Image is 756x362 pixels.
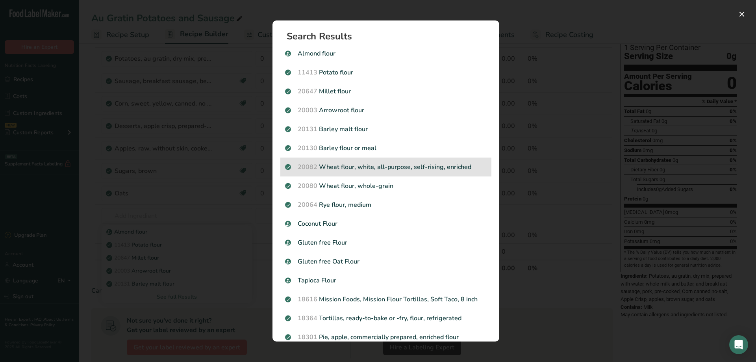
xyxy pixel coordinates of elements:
span: 18616 [298,295,317,304]
p: Gluten free Oat Flour [285,257,487,266]
p: Gluten free Flour [285,238,487,247]
span: 20131 [298,125,317,134]
span: 18301 [298,333,317,342]
p: Potato flour [285,68,487,77]
div: Open Intercom Messenger [729,335,748,354]
span: 11413 [298,68,317,77]
span: 18364 [298,314,317,323]
p: Tapioca Flour [285,276,487,285]
p: Barley malt flour [285,124,487,134]
span: 20064 [298,200,317,209]
span: 20647 [298,87,317,96]
span: 20130 [298,144,317,152]
p: Tortillas, ready-to-bake or -fry, flour, refrigerated [285,314,487,323]
p: Mission Foods, Mission Flour Tortillas, Soft Taco, 8 inch [285,295,487,304]
p: Rye flour, medium [285,200,487,210]
p: Millet flour [285,87,487,96]
h1: Search Results [287,32,491,41]
p: Wheat flour, whole-grain [285,181,487,191]
p: Pie, apple, commercially prepared, enriched flour [285,332,487,342]
p: Wheat flour, white, all-purpose, self-rising, enriched [285,162,487,172]
p: Barley flour or meal [285,143,487,153]
p: Almond flour [285,49,487,58]
p: Arrowroot flour [285,106,487,115]
span: 20082 [298,163,317,171]
span: 20080 [298,182,317,190]
span: 20003 [298,106,317,115]
p: Coconut Flour [285,219,487,228]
